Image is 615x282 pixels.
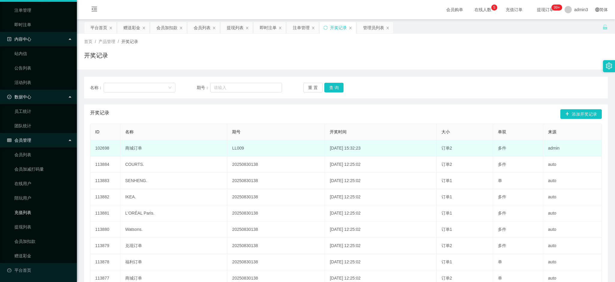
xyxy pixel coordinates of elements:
sup: 236 [551,5,562,11]
i: 图标: close [349,26,352,30]
td: 113883 [90,173,120,189]
i: 图标: sync [323,26,328,30]
span: 多件 [498,227,506,232]
span: 单 [498,259,502,264]
td: L'ORÉAL Paris. [120,205,227,222]
td: SENHENG. [120,173,227,189]
i: 图标: close [142,26,146,30]
a: 公告列表 [14,62,72,74]
i: 图标: close [278,26,282,30]
td: 113879 [90,238,120,254]
a: 活动列表 [14,76,72,88]
div: 注单管理 [293,22,310,33]
i: 图标: close [109,26,113,30]
button: 查 询 [324,83,344,92]
td: 20250830138 [227,189,325,205]
span: 订单2 [441,276,452,280]
a: 团队统计 [14,120,72,132]
span: 期号 [232,129,241,134]
span: 订单1 [441,178,452,183]
td: 商城订单 [120,140,227,156]
td: auto [543,238,602,254]
span: 充值订单 [503,8,526,12]
div: 平台首页 [90,22,107,33]
span: 首页 [84,39,92,44]
i: 图标: close [179,26,183,30]
span: 期号： [197,85,210,91]
i: 图标: unlock [602,24,608,30]
td: auto [543,222,602,238]
p: 5 [493,5,495,11]
span: 订单2 [441,243,452,248]
i: 图标: menu-fold [84,0,105,20]
div: 会员列表 [194,22,211,33]
div: 管理员列表 [363,22,384,33]
span: 提现订单 [534,8,557,12]
td: auto [543,205,602,222]
span: 订单1 [441,194,452,199]
span: 大小 [441,129,450,134]
td: [DATE] 12:25:02 [325,238,436,254]
td: [DATE] 12:25:02 [325,205,436,222]
sup: 5 [491,5,497,11]
span: 订单2 [441,146,452,150]
span: 多件 [498,243,506,248]
span: 会员管理 [7,138,31,143]
span: 订单2 [441,162,452,167]
a: 即时注单 [14,19,72,31]
span: / [118,39,119,44]
span: 多件 [498,146,506,150]
td: 20250830138 [227,222,325,238]
i: 图标: close [311,26,315,30]
span: 单 [498,178,502,183]
a: 在线用户 [14,178,72,190]
td: IKEA. [120,189,227,205]
span: 单 [498,276,502,280]
button: 图标: plus添加开奖记录 [560,109,602,119]
td: auto [543,189,602,205]
td: 20250830138 [227,173,325,189]
td: 113878 [90,254,120,270]
td: 20250830138 [227,254,325,270]
a: 会员加扣款 [14,235,72,247]
td: Watsons. [120,222,227,238]
span: 单双 [498,129,506,134]
td: COURTS. [120,156,227,173]
span: 来源 [548,129,556,134]
td: auto [543,156,602,173]
i: 图标: check-circle-o [7,95,11,99]
span: 订单1 [441,211,452,215]
i: 图标: table [7,138,11,142]
td: 20250830138 [227,156,325,173]
i: 图标: global [595,8,599,12]
span: 开奖记录 [90,109,109,119]
span: 开奖时间 [330,129,347,134]
div: 即时注单 [260,22,277,33]
td: 20250830138 [227,238,325,254]
td: [DATE] 12:25:02 [325,254,436,270]
td: 113881 [90,205,120,222]
i: 图标: close [386,26,389,30]
a: 会员加减打码量 [14,163,72,175]
td: 102698 [90,140,120,156]
td: auto [543,254,602,270]
td: 20250830138 [227,205,325,222]
span: 名称 [125,129,134,134]
span: 产品管理 [98,39,115,44]
td: 兑现订单 [120,238,227,254]
span: / [95,39,96,44]
span: 内容中心 [7,37,31,42]
div: 开奖记录 [330,22,347,33]
td: [DATE] 12:25:02 [325,222,436,238]
a: 员工统计 [14,105,72,117]
td: LL009 [227,140,325,156]
i: 图标: close [245,26,249,30]
span: 在线人数 [471,8,494,12]
td: [DATE] 12:25:02 [325,173,436,189]
span: 订单1 [441,227,452,232]
span: 数据中心 [7,95,31,99]
a: 会员列表 [14,149,72,161]
a: 注单管理 [14,4,72,16]
a: 充值列表 [14,206,72,218]
i: 图标: setting [606,63,612,69]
